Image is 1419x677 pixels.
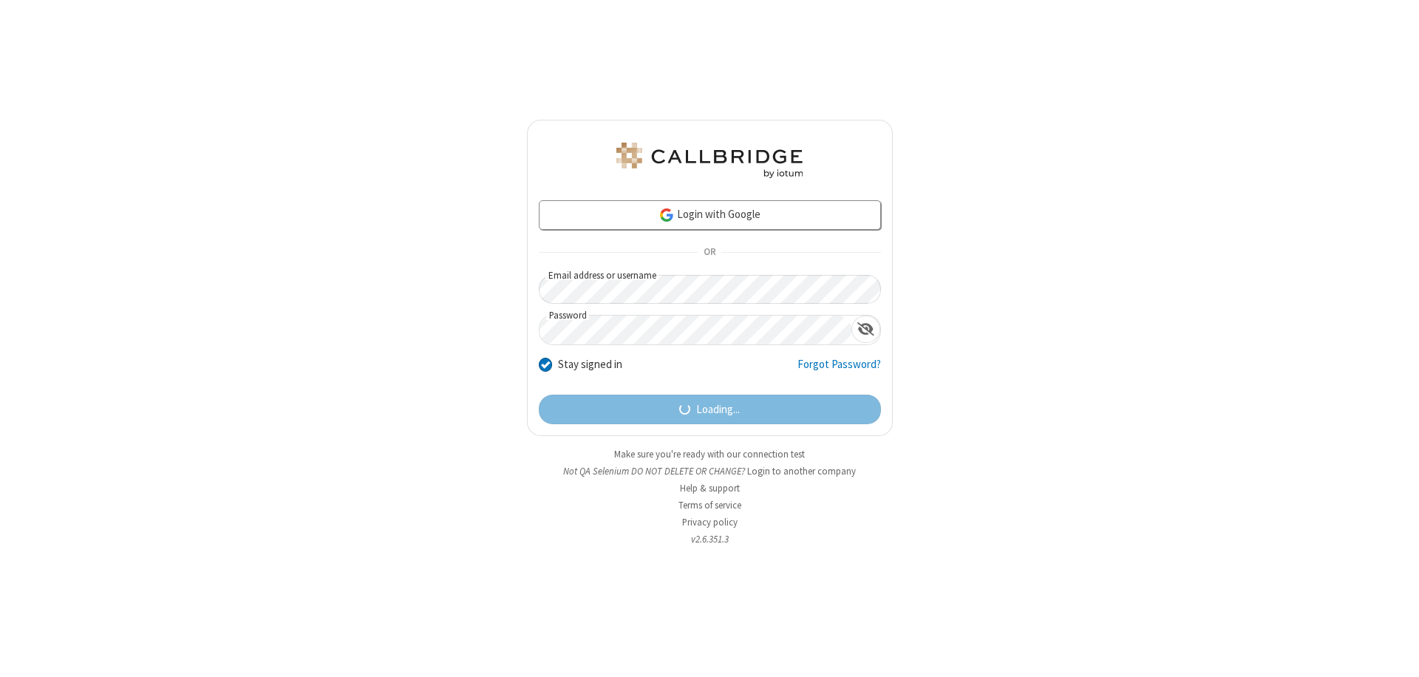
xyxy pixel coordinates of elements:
input: Email address or username [539,275,881,304]
iframe: Chat [1382,639,1408,667]
a: Terms of service [678,499,741,511]
a: Login with Google [539,200,881,230]
a: Help & support [680,482,740,494]
label: Stay signed in [558,356,622,373]
span: OR [698,242,721,263]
button: Loading... [539,395,881,424]
li: Not QA Selenium DO NOT DELETE OR CHANGE? [527,464,893,478]
div: Show password [851,316,880,343]
li: v2.6.351.3 [527,532,893,546]
a: Privacy policy [682,516,738,528]
a: Forgot Password? [797,356,881,384]
input: Password [540,316,851,344]
button: Login to another company [747,464,856,478]
img: QA Selenium DO NOT DELETE OR CHANGE [613,143,806,178]
img: google-icon.png [659,207,675,223]
a: Make sure you're ready with our connection test [614,448,805,460]
span: Loading... [696,401,740,418]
